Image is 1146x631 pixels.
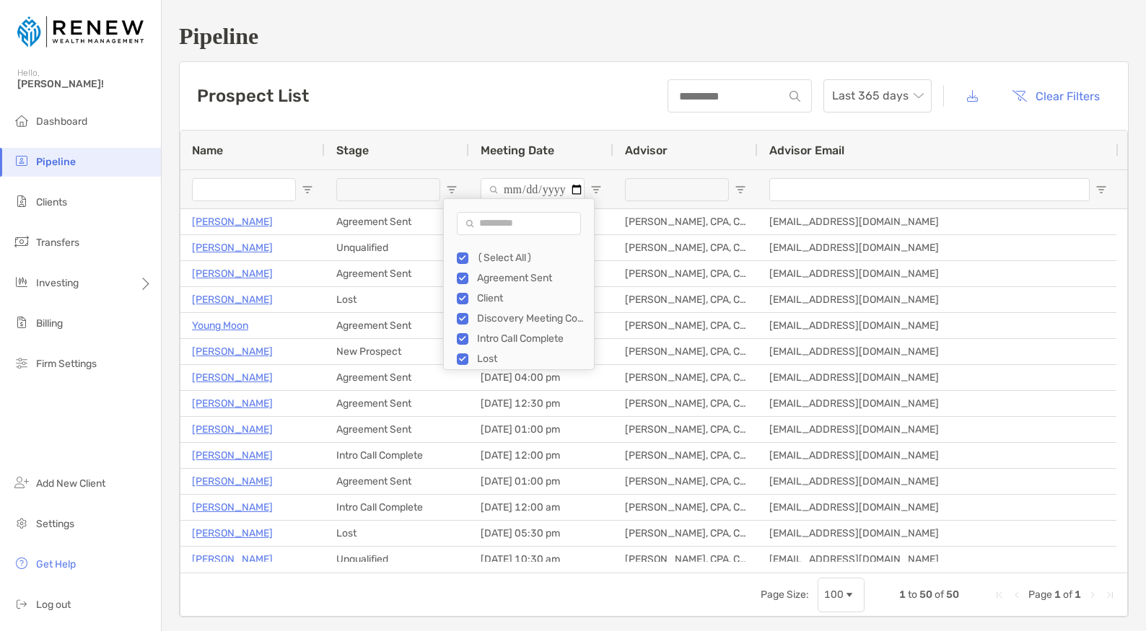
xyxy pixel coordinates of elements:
[758,495,1119,520] div: [EMAIL_ADDRESS][DOMAIN_NAME]
[325,313,469,338] div: Agreement Sent
[613,313,758,338] div: [PERSON_NAME], CPA, CFP®
[192,524,273,542] a: [PERSON_NAME]
[13,354,30,371] img: firm-settings icon
[613,391,758,416] div: [PERSON_NAME], CPA, CFP®
[192,317,248,335] a: Young Moon
[36,196,67,208] span: Clients
[302,184,313,195] button: Open Filter Menu
[13,314,30,331] img: billing icon
[36,558,76,570] span: Get Help
[625,144,668,157] span: Advisor
[824,588,844,601] div: 100
[192,498,273,516] a: [PERSON_NAME]
[36,277,79,289] span: Investing
[469,443,613,468] div: [DATE] 12:00 pm
[477,252,585,264] div: (Select All)
[192,550,273,568] p: [PERSON_NAME]
[758,417,1119,442] div: [EMAIL_ADDRESS][DOMAIN_NAME]
[192,472,273,490] a: [PERSON_NAME]
[446,184,458,195] button: Open Filter Menu
[325,365,469,390] div: Agreement Sent
[325,521,469,546] div: Lost
[590,184,602,195] button: Open Filter Menu
[325,339,469,364] div: New Prospect
[17,6,144,58] img: Zoe Logo
[192,291,273,309] a: [PERSON_NAME]
[36,477,105,490] span: Add New Client
[192,178,296,201] input: Name Filter Input
[192,343,273,361] a: [PERSON_NAME]
[13,514,30,531] img: settings icon
[444,248,594,410] div: Filter List
[13,193,30,210] img: clients icon
[758,391,1119,416] div: [EMAIL_ADDRESS][DOMAIN_NAME]
[469,495,613,520] div: [DATE] 12:00 am
[613,261,758,286] div: [PERSON_NAME], CPA, CFP®
[457,212,581,235] input: Search filter values
[325,547,469,572] div: Unqualified
[192,420,273,438] a: [PERSON_NAME]
[477,332,585,345] div: Intro Call Complete
[613,547,758,572] div: [PERSON_NAME], CPA, CFP®
[613,521,758,546] div: [PERSON_NAME], CPA, CFP®
[13,555,30,572] img: get-help icon
[613,209,758,234] div: [PERSON_NAME], CPA, CFP®
[325,391,469,416] div: Agreement Sent
[469,417,613,442] div: [DATE] 01:00 pm
[1001,80,1111,112] button: Clear Filters
[192,265,273,283] a: [PERSON_NAME]
[769,144,844,157] span: Advisor Email
[899,588,906,601] span: 1
[613,365,758,390] div: [PERSON_NAME], CPA, CFP®
[1104,589,1116,601] div: Last Page
[758,547,1119,572] div: [EMAIL_ADDRESS][DOMAIN_NAME]
[613,339,758,364] div: [PERSON_NAME], CPA, CFP®
[613,443,758,468] div: [PERSON_NAME], CPA, CFP®
[919,588,932,601] span: 50
[336,144,369,157] span: Stage
[477,292,585,304] div: Client
[13,112,30,129] img: dashboard icon
[36,599,71,611] span: Log out
[192,239,273,257] p: [PERSON_NAME]
[789,91,800,102] img: input icon
[13,595,30,612] img: logout icon
[1075,588,1081,601] span: 1
[36,115,87,128] span: Dashboard
[325,469,469,494] div: Agreement Sent
[1028,588,1052,601] span: Page
[758,287,1119,312] div: [EMAIL_ADDRESS][DOMAIN_NAME]
[192,394,273,412] a: [PERSON_NAME]
[325,235,469,260] div: Unqualified
[13,474,30,491] img: add_new_client icon
[13,233,30,250] img: transfers icon
[325,417,469,442] div: Agreement Sent
[481,144,554,157] span: Meeting Date
[443,198,595,370] div: Column Filter
[192,213,273,231] a: [PERSON_NAME]
[13,273,30,291] img: investing icon
[192,369,273,387] a: [PERSON_NAME]
[1087,589,1098,601] div: Next Page
[469,365,613,390] div: [DATE] 04:00 pm
[325,443,469,468] div: Intro Call Complete
[613,495,758,520] div: [PERSON_NAME], CPA, CFP®
[758,235,1119,260] div: [EMAIL_ADDRESS][DOMAIN_NAME]
[758,339,1119,364] div: [EMAIL_ADDRESS][DOMAIN_NAME]
[477,353,585,365] div: Lost
[1063,588,1072,601] span: of
[192,446,273,464] a: [PERSON_NAME]
[735,184,746,195] button: Open Filter Menu
[994,589,1005,601] div: First Page
[613,469,758,494] div: [PERSON_NAME], CPA, CFP®
[325,261,469,286] div: Agreement Sent
[325,287,469,312] div: Lost
[832,80,923,112] span: Last 365 days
